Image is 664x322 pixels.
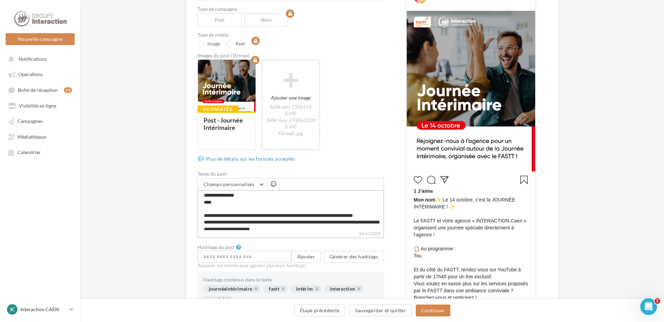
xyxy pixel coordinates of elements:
button: Notifications [4,52,73,65]
div: interaction [324,285,364,293]
button: Ajouter [292,251,321,263]
a: Médiathèque [4,130,76,143]
span: Calendrier [17,149,41,155]
span: Boîte de réception [18,87,58,93]
span: IC [10,306,15,313]
span: Mon nom [414,197,435,203]
a: Opérations [4,68,76,80]
span: Notifications [19,56,47,62]
div: 20 [64,87,72,93]
p: Interaction CAEN [20,306,67,313]
a: IC Interaction CAEN [6,303,75,316]
label: Texte du post [198,171,384,176]
div: 1 J’aime [414,188,528,196]
div: Formatée [198,105,238,113]
div: emploi [203,296,233,303]
svg: Partager la publication [440,176,449,184]
span: 2 [655,298,660,304]
button: Étape précédente [294,305,346,316]
a: Visibilité en ligne [4,99,76,112]
a: Calendrier [4,146,76,158]
button: Sauvegarder et quitter [349,305,412,316]
div: intérim [290,285,321,293]
svg: Commenter [427,176,435,184]
span: Campagnes [17,118,43,124]
label: Type de campagne [198,7,384,12]
a: Boîte de réception20 [4,83,76,96]
button: Champs personnalisés [198,178,267,190]
svg: J’aime [414,176,422,184]
a: Campagnes [4,115,76,127]
span: Médiathèque [17,134,46,140]
span: Opérations [18,72,43,78]
button: Générer des hashtags [324,251,384,263]
button: Nouvelle campagne [6,33,75,45]
div: journéeintérimaire [203,285,260,293]
div: Hashtags contenus dans le texte [203,277,378,282]
label: Type de média [198,32,384,37]
span: Champs personnalisés [204,181,254,187]
svg: Enregistrer [520,176,528,184]
div: fastt [263,285,288,293]
span: Visibilité en ligne [19,103,56,109]
label: Hashtags du post [198,245,235,250]
div: Images du post (10 max) [198,53,384,58]
a: Plus de détails sur les formats acceptés [198,155,298,163]
div: Appuyer sur entrée pour ajouter plusieurs hashtags [198,263,384,269]
iframe: Intercom live chat [640,298,657,315]
label: 663/2200 [198,230,384,238]
button: Continuer [416,305,450,316]
div: Post - Journée Intérimaire [204,116,243,131]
